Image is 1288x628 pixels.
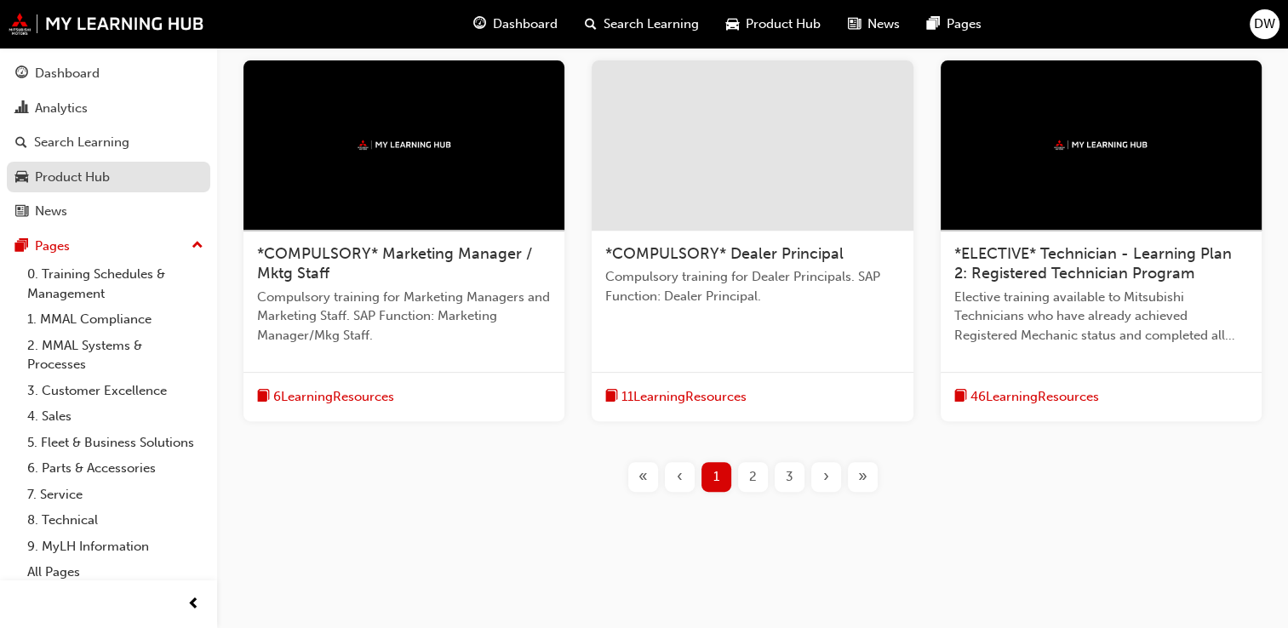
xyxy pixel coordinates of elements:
a: All Pages [20,559,210,585]
span: search-icon [15,135,27,151]
span: 2 [749,467,757,487]
button: Next page [808,462,844,492]
span: *COMPULSORY* Dealer Principal [605,244,844,263]
a: car-iconProduct Hub [713,7,834,42]
span: Product Hub [746,14,821,34]
a: guage-iconDashboard [460,7,571,42]
span: › [823,467,829,487]
span: Compulsory training for Marketing Managers and Marketing Staff. SAP Function: Marketing Manager/M... [257,288,551,345]
a: News [7,196,210,227]
span: car-icon [726,14,739,35]
button: First page [625,462,661,492]
button: DashboardAnalyticsSearch LearningProduct HubNews [7,54,210,231]
span: book-icon [257,386,270,408]
span: pages-icon [927,14,940,35]
span: *COMPULSORY* Marketing Manager / Mktg Staff [257,244,532,283]
button: Page 2 [735,462,771,492]
span: Pages [947,14,982,34]
div: Product Hub [35,168,110,187]
span: prev-icon [187,594,200,615]
span: car-icon [15,170,28,186]
a: *COMPULSORY* Dealer PrincipalCompulsory training for Dealer Principals. SAP Function: Dealer Prin... [592,60,913,421]
a: 9. MyLH Information [20,534,210,560]
button: book-icon11LearningResources [605,386,747,408]
div: Analytics [35,99,88,118]
span: up-icon [192,235,203,257]
span: « [638,467,648,487]
span: guage-icon [473,14,486,35]
button: Pages [7,231,210,262]
span: News [867,14,900,34]
a: mmal*COMPULSORY* Marketing Manager / Mktg StaffCompulsory training for Marketing Managers and Mar... [243,60,564,421]
span: pages-icon [15,239,28,254]
a: Analytics [7,93,210,124]
span: 11 Learning Resources [621,387,747,407]
span: Elective training available to Mitsubishi Technicians who have already achieved Registered Mechan... [954,288,1248,345]
img: mmal [358,140,451,151]
span: book-icon [605,386,618,408]
a: 3. Customer Excellence [20,378,210,404]
div: Search Learning [34,133,129,152]
a: Dashboard [7,58,210,89]
span: chart-icon [15,101,28,117]
span: search-icon [585,14,597,35]
span: Dashboard [493,14,558,34]
a: 6. Parts & Accessories [20,455,210,482]
button: Page 3 [771,462,808,492]
span: 6 Learning Resources [273,387,394,407]
span: Search Learning [604,14,699,34]
a: news-iconNews [834,7,913,42]
a: 7. Service [20,482,210,508]
span: 3 [786,467,793,487]
span: 46 Learning Resources [970,387,1099,407]
a: mmal*ELECTIVE* Technician - Learning Plan 2: Registered Technician ProgramElective training avail... [941,60,1262,421]
span: news-icon [848,14,861,35]
a: Product Hub [7,162,210,193]
a: 5. Fleet & Business Solutions [20,430,210,456]
span: *ELECTIVE* Technician - Learning Plan 2: Registered Technician Program [954,244,1232,283]
span: guage-icon [15,66,28,82]
div: News [35,202,67,221]
a: Search Learning [7,127,210,158]
a: 4. Sales [20,403,210,430]
a: 1. MMAL Compliance [20,306,210,333]
button: DW [1250,9,1279,39]
button: book-icon6LearningResources [257,386,394,408]
a: 8. Technical [20,507,210,534]
span: 1 [713,467,719,487]
button: Page 1 [698,462,735,492]
a: pages-iconPages [913,7,995,42]
span: Compulsory training for Dealer Principals. SAP Function: Dealer Principal. [605,267,899,305]
img: mmal [9,13,204,35]
div: Dashboard [35,64,100,83]
button: book-icon46LearningResources [954,386,1099,408]
a: 2. MMAL Systems & Processes [20,333,210,378]
a: search-iconSearch Learning [571,7,713,42]
button: Previous page [661,462,698,492]
span: news-icon [15,204,28,220]
span: DW [1254,14,1275,34]
div: Pages [35,237,70,256]
button: Last page [844,462,881,492]
a: 0. Training Schedules & Management [20,261,210,306]
img: mmal [1054,140,1148,151]
span: » [858,467,867,487]
span: ‹ [677,467,683,487]
span: book-icon [954,386,967,408]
